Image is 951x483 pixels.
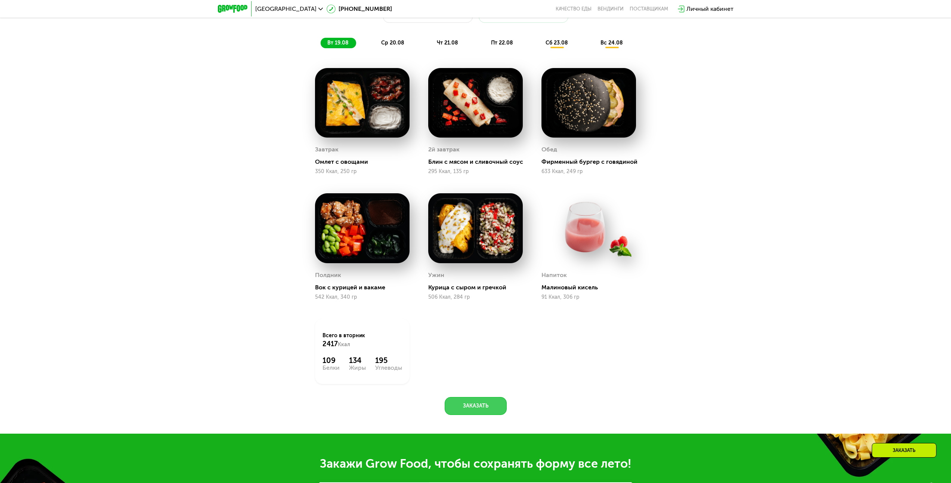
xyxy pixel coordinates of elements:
[686,4,734,13] div: Личный кабинет
[600,40,623,46] span: вс 24.08
[255,6,317,12] span: [GEOGRAPHIC_DATA]
[327,4,392,13] a: [PHONE_NUMBER]
[338,341,350,348] span: Ккал
[445,397,507,415] button: Заказать
[598,6,624,12] a: Вендинги
[315,158,416,166] div: Омлет с овощами
[630,6,668,12] div: поставщикам
[315,294,410,300] div: 542 Ккал, 340 гр
[872,443,936,458] div: Заказать
[541,144,557,155] div: Обед
[322,340,338,348] span: 2417
[546,40,568,46] span: сб 23.08
[381,40,404,46] span: ср 20.08
[375,365,402,371] div: Углеводы
[541,169,636,175] div: 633 Ккал, 249 гр
[556,6,592,12] a: Качество еды
[491,40,513,46] span: пт 22.08
[541,294,636,300] div: 91 Ккал, 306 гр
[375,356,402,365] div: 195
[322,365,340,371] div: Белки
[541,158,642,166] div: Фирменный бургер с говядиной
[315,144,339,155] div: Завтрак
[428,284,529,291] div: Курица с сыром и гречкой
[315,284,416,291] div: Вок с курицей и вакаме
[322,332,402,348] div: Всего в вторник
[322,356,340,365] div: 109
[437,40,458,46] span: чт 21.08
[541,284,642,291] div: Малиновый кисель
[428,294,523,300] div: 506 Ккал, 284 гр
[349,356,366,365] div: 134
[349,365,366,371] div: Жиры
[541,270,567,281] div: Напиток
[428,270,444,281] div: Ужин
[428,158,529,166] div: Блин с мясом и сливочный соус
[428,169,523,175] div: 295 Ккал, 135 гр
[315,169,410,175] div: 350 Ккал, 250 гр
[327,40,349,46] span: вт 19.08
[315,270,341,281] div: Полдник
[428,144,460,155] div: 2й завтрак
